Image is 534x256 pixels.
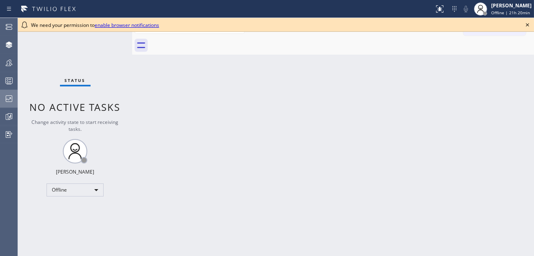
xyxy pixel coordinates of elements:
span: We need your permission to [31,22,159,29]
button: Mute [460,3,472,15]
div: Offline [47,183,104,196]
span: Change activity state to start receiving tasks. [32,119,119,132]
div: [PERSON_NAME] [491,2,532,9]
a: enable browser notifications [95,22,159,29]
span: Offline | 21h 20min [491,10,530,15]
span: No active tasks [30,100,121,114]
span: Status [65,77,86,83]
div: [PERSON_NAME] [56,168,94,175]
